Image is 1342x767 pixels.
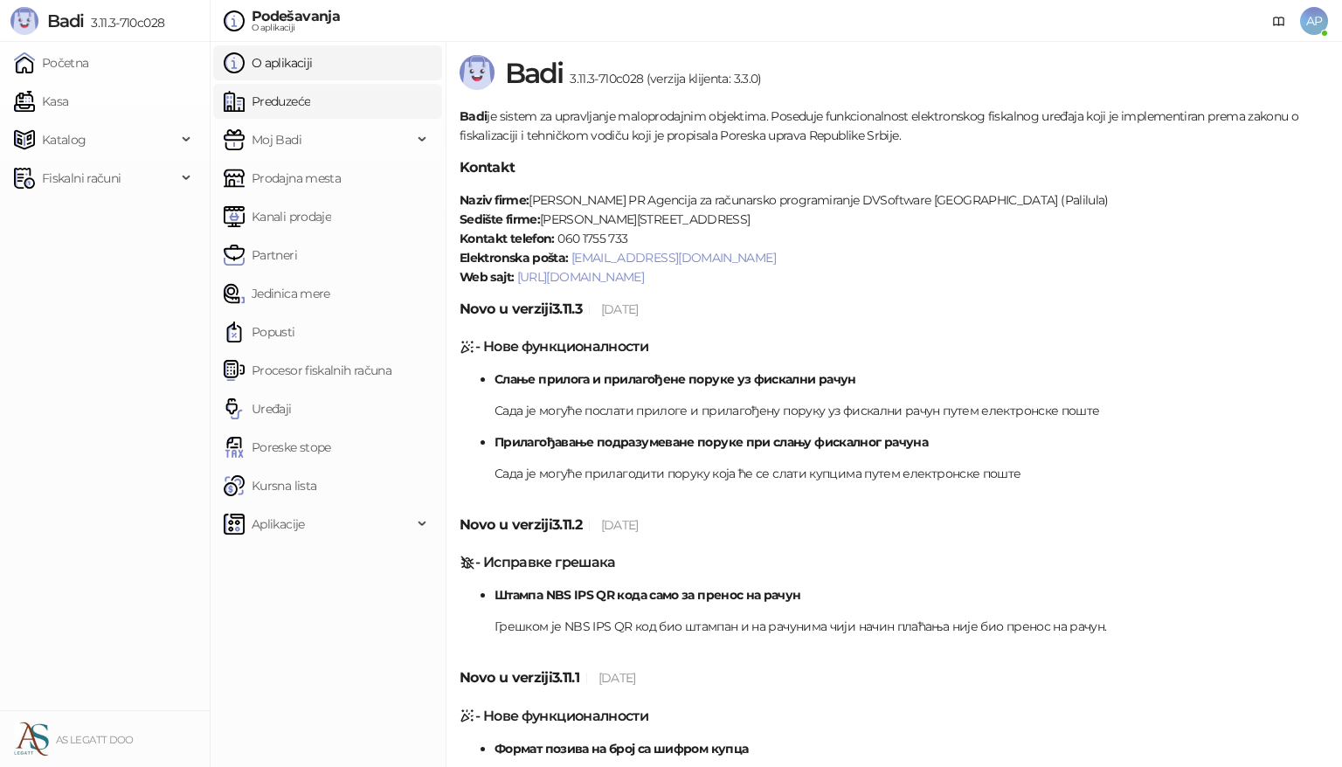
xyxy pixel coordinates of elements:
[42,122,86,157] span: Katalog
[224,468,316,503] a: Kursna lista
[460,192,529,208] strong: Naziv firme:
[224,238,297,273] a: Partneri
[460,552,1328,573] h5: - Исправке грешака
[14,84,68,119] a: Kasa
[460,515,1328,536] h5: Novo u verziji 3.11.2
[598,670,636,686] span: [DATE]
[460,157,1328,178] h5: Kontakt
[495,617,1328,636] p: Грешком је NBS IPS QR код био штампан и на рачунима чији начин плаћања није био пренос на рачун.
[224,314,295,349] a: Popusti
[460,231,555,246] strong: Kontakt telefon:
[495,371,856,387] strong: Слање прилога и прилагођене поруке уз фискални рачун
[460,211,540,227] strong: Sedište firme:
[460,55,495,90] img: Logo
[460,250,568,266] strong: Elektronska pošta:
[460,107,1328,145] p: je sistem za upravljanje maloprodajnim objektima. Poseduje funkcionalnost elektronskog fiskalnog ...
[252,122,301,157] span: Moj Badi
[495,741,748,757] strong: Формат позива на број са шифром купца
[252,24,340,32] div: O aplikaciji
[252,507,305,542] span: Aplikacije
[460,299,1328,320] h5: Novo u verziji 3.11.3
[495,587,801,603] strong: Штампа NBS IPS QR кода само за пренос на рачун
[460,667,1328,688] h5: Novo u verziji 3.11.1
[517,269,644,285] a: [URL][DOMAIN_NAME]
[495,434,928,450] strong: Прилагођавање подразумеване поруке при слању фискалног рачуна
[601,517,639,533] span: [DATE]
[252,10,340,24] div: Podešavanja
[224,276,330,311] a: Jedinica mere
[224,353,391,388] a: Procesor fiskalnih računa
[1265,7,1293,35] a: Dokumentacija
[84,15,164,31] span: 3.11.3-710c028
[224,161,341,196] a: Prodajna mesta
[224,45,312,80] a: O aplikaciji
[571,250,776,266] a: [EMAIL_ADDRESS][DOMAIN_NAME]
[460,108,487,124] strong: Badi
[460,269,514,285] strong: Web sajt:
[601,301,639,317] span: [DATE]
[1300,7,1328,35] span: AP
[14,45,89,80] a: Početna
[495,464,1328,483] p: Сада је могуће прилагодити поруку која ће се слати купцима путем електронске поште
[563,71,761,86] span: 3.11.3-710c028 (verzija klijenta: 3.3.0)
[10,7,38,35] img: Logo
[224,199,331,234] a: Kanali prodaje
[495,401,1328,420] p: Сада је могуће послати прилоге и прилагођену поруку уз фискални рачун путем електронске поште
[505,56,563,90] span: Badi
[224,84,310,119] a: Preduzeće
[14,722,49,757] img: 64x64-companyLogo-72287c4f-3f5d-4d5a-b9e9-9639047b5d81.jpeg
[460,190,1328,287] p: [PERSON_NAME] PR Agencija za računarsko programiranje DVSoftware [GEOGRAPHIC_DATA] (Palilula) [PE...
[47,10,84,31] span: Badi
[224,391,292,426] a: Uređaji
[460,706,1328,727] h5: - Нове функционалности
[56,734,134,746] small: AS LEGATT DOO
[42,161,121,196] span: Fiskalni računi
[224,430,331,465] a: Poreske stope
[460,336,1328,357] h5: - Нове функционалности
